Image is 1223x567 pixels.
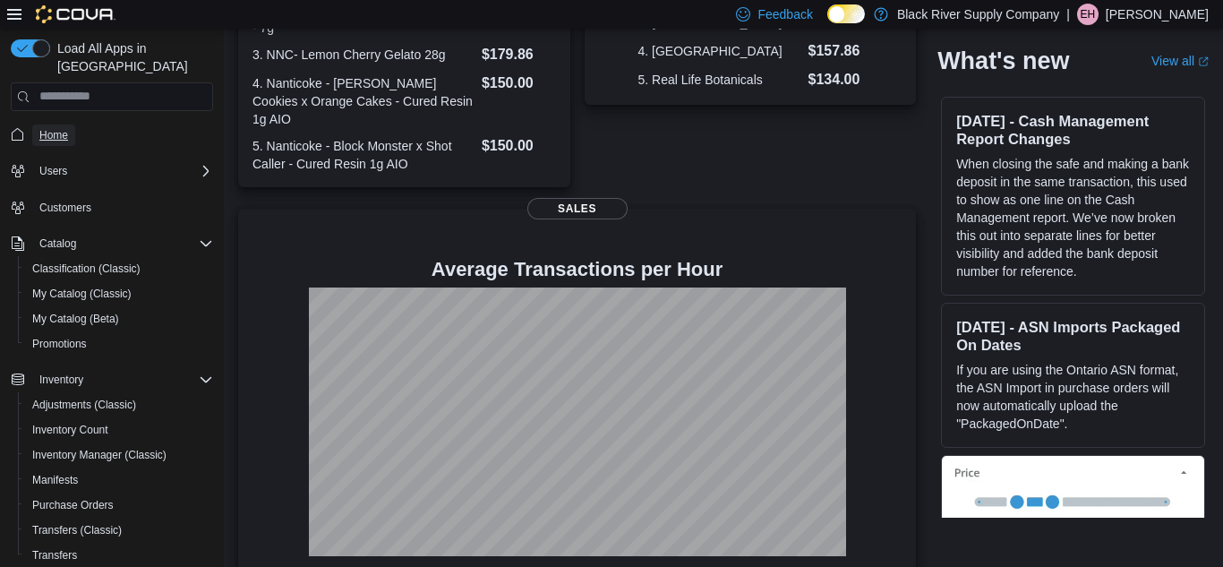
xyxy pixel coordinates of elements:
span: Inventory Count [32,423,108,437]
p: If you are using the Ontario ASN format, the ASN Import in purchase orders will now automatically... [956,361,1190,433]
span: Inventory Count [25,419,213,441]
dt: 3. NNC- Lemon Cherry Gelato 28g [252,46,475,64]
span: Customers [32,196,213,219]
a: Inventory Count [25,419,115,441]
span: Promotions [25,333,213,355]
span: Inventory [39,373,83,387]
p: Black River Supply Company [897,4,1059,25]
dd: $157.86 [808,40,863,62]
span: Classification (Classic) [25,258,213,279]
button: My Catalog (Classic) [18,281,220,306]
p: | [1066,4,1070,25]
span: Dark Mode [827,23,828,24]
button: Inventory Count [18,417,220,442]
button: Users [32,160,74,182]
a: My Catalog (Beta) [25,308,126,330]
span: Transfers [25,545,213,566]
span: Purchase Orders [32,498,114,512]
input: Dark Mode [827,4,865,23]
span: Adjustments (Classic) [25,394,213,416]
a: Adjustments (Classic) [25,394,143,416]
span: Classification (Classic) [32,262,141,276]
span: Transfers (Classic) [25,520,213,541]
button: Classification (Classic) [18,256,220,281]
a: Transfers [25,545,84,566]
span: Catalog [39,236,76,251]
button: Promotions [18,331,220,357]
span: Inventory Manager (Classic) [25,444,213,466]
span: Manifests [25,469,213,491]
span: Catalog [32,233,213,254]
button: Inventory Manager (Classic) [18,442,220,468]
dd: $134.00 [808,69,863,90]
button: Manifests [18,468,220,493]
span: My Catalog (Beta) [25,308,213,330]
span: Users [32,160,213,182]
dt: 4. Nanticoke - [PERSON_NAME] Cookies x Orange Cakes - Cured Resin 1g AIO [252,74,475,128]
a: Transfers (Classic) [25,520,129,541]
dd: $150.00 [482,135,556,157]
button: Inventory [32,369,90,391]
span: Transfers (Classic) [32,523,122,537]
span: Users [39,164,67,178]
button: Home [4,122,220,148]
span: Manifests [32,473,78,487]
img: Cova [36,5,115,23]
svg: External link [1198,56,1209,67]
a: Promotions [25,333,94,355]
div: Elysse Hendryx [1077,4,1099,25]
button: Catalog [32,233,83,254]
span: Home [39,128,68,142]
a: View allExternal link [1151,54,1209,68]
button: Users [4,159,220,184]
dd: $179.86 [482,44,556,65]
span: Inventory Manager (Classic) [32,448,167,462]
a: Inventory Manager (Classic) [25,444,174,466]
a: Purchase Orders [25,494,121,516]
a: Classification (Classic) [25,258,148,279]
span: Transfers [32,548,77,563]
span: Adjustments (Classic) [32,398,136,412]
button: Inventory [4,367,220,392]
button: Transfers (Classic) [18,518,220,543]
span: Customers [39,201,91,215]
p: When closing the safe and making a bank deposit in the same transaction, this used to show as one... [956,155,1190,280]
button: Purchase Orders [18,493,220,518]
dt: 5. Real Life Botanicals [637,71,800,89]
span: My Catalog (Classic) [32,287,132,301]
a: My Catalog (Classic) [25,283,139,305]
span: My Catalog (Beta) [32,312,119,326]
span: Promotions [32,337,87,351]
p: [PERSON_NAME] [1106,4,1209,25]
a: Customers [32,197,98,219]
span: EH [1081,4,1096,25]
span: Load All Apps in [GEOGRAPHIC_DATA] [50,39,213,75]
span: My Catalog (Classic) [25,283,213,305]
a: Manifests [25,469,85,491]
button: Adjustments (Classic) [18,392,220,417]
span: Sales [527,198,628,219]
h4: Average Transactions per Hour [252,259,902,280]
button: My Catalog (Beta) [18,306,220,331]
dd: $150.00 [482,73,556,94]
span: Feedback [757,5,812,23]
dt: 4. [GEOGRAPHIC_DATA] [637,42,800,60]
h2: What's new [937,47,1069,75]
dt: 5. Nanticoke - Block Monster x Shot Caller - Cured Resin 1g AIO [252,137,475,173]
h3: [DATE] - Cash Management Report Changes [956,112,1190,148]
span: Home [32,124,213,146]
button: Customers [4,194,220,220]
h3: [DATE] - ASN Imports Packaged On Dates [956,318,1190,354]
button: Catalog [4,231,220,256]
span: Inventory [32,369,213,391]
a: Home [32,125,75,146]
span: Purchase Orders [25,494,213,516]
